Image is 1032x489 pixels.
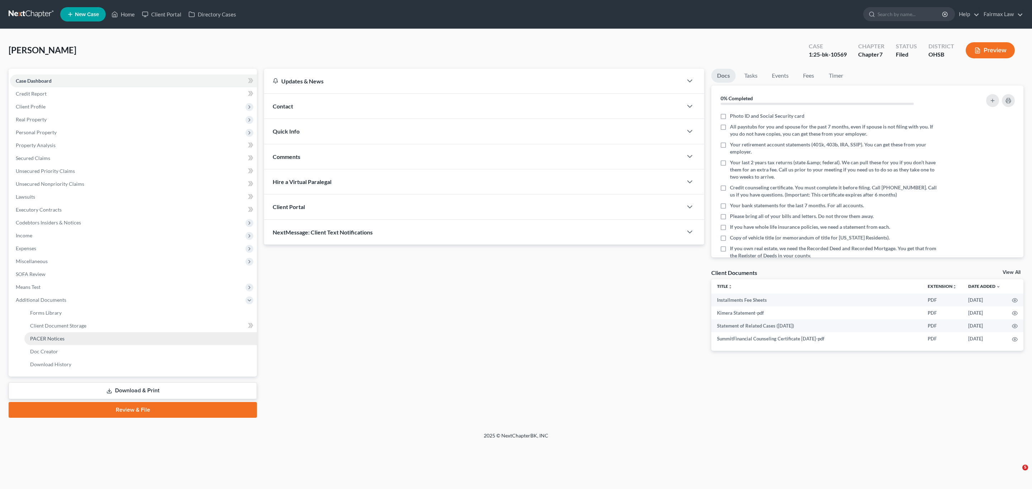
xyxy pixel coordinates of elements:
[10,152,257,165] a: Secured Claims
[739,69,763,83] a: Tasks
[728,285,732,289] i: unfold_more
[10,74,257,87] a: Case Dashboard
[711,69,736,83] a: Docs
[922,332,962,345] td: PDF
[1008,465,1025,482] iframe: Intercom live chat
[273,153,300,160] span: Comments
[10,87,257,100] a: Credit Report
[16,284,40,290] span: Means Test
[711,306,922,319] td: Kimera Statement-pdf
[24,358,257,371] a: Download History
[952,285,957,289] i: unfold_more
[273,103,293,110] span: Contact
[273,203,305,210] span: Client Portal
[980,8,1023,21] a: Fairmax Law
[24,332,257,345] a: PACER Notices
[30,348,58,354] span: Doc Creator
[809,50,847,59] div: 1:25-bk-10569
[968,284,1000,289] a: Date Added expand_more
[16,219,81,226] span: Codebtors Insiders & Notices
[730,141,939,155] span: Your retirement account statements (401k, 403b, IRA, SSIP). You can get these from your employer.
[16,155,50,161] span: Secured Claims
[711,332,922,345] td: SummitFinancial Counseling Certificate [DATE]-pdf
[823,69,849,83] a: Timer
[9,45,76,55] span: [PERSON_NAME]
[24,319,257,332] a: Client Document Storage
[966,42,1015,58] button: Preview
[24,306,257,319] a: Forms Library
[922,294,962,306] td: PDF
[75,12,99,17] span: New Case
[16,258,48,264] span: Miscellaneous
[878,8,943,21] input: Search by name...
[10,190,257,203] a: Lawsuits
[30,310,62,316] span: Forms Library
[16,78,52,84] span: Case Dashboard
[108,8,138,21] a: Home
[730,202,864,209] span: Your bank statements for the last 7 months. For all accounts.
[730,159,939,180] span: Your last 2 years tax returns (state &amp; federal). We can pull these for you if you don’t have ...
[24,345,257,358] a: Doc Creator
[962,332,1006,345] td: [DATE]
[16,168,75,174] span: Unsecured Priority Claims
[312,432,720,445] div: 2025 © NextChapterBK, INC
[16,129,57,135] span: Personal Property
[10,178,257,190] a: Unsecured Nonpriority Claims
[711,319,922,332] td: Statement of Related Cases ([DATE])
[16,207,62,213] span: Executory Contracts
[10,165,257,178] a: Unsecured Priority Claims
[962,319,1006,332] td: [DATE]
[962,294,1006,306] td: [DATE]
[858,50,884,59] div: Chapter
[928,42,954,50] div: District
[797,69,820,83] a: Fees
[16,194,35,200] span: Lawsuits
[30,361,71,367] span: Download History
[16,103,46,110] span: Client Profile
[730,184,939,198] span: Credit counseling certificate. You must complete it before filing. Call [PHONE_NUMBER]. Call us i...
[16,232,32,238] span: Income
[922,306,962,319] td: PDF
[730,123,939,137] span: All paystubs for you and spouse for the past 7 months, even if spouse is not filing with you. If ...
[273,77,674,85] div: Updates & News
[273,229,373,236] span: NextMessage: Client Text Notifications
[896,42,917,50] div: Status
[711,294,922,306] td: Installments Fee Sheets
[138,8,185,21] a: Client Portal
[273,178,331,185] span: Hire a Virtual Paralegal
[711,269,757,276] div: Client Documents
[962,306,1006,319] td: [DATE]
[16,91,47,97] span: Credit Report
[1003,270,1021,275] a: View All
[858,42,884,50] div: Chapter
[721,95,753,101] strong: 0% Completed
[30,323,86,329] span: Client Document Storage
[955,8,979,21] a: Help
[273,128,300,135] span: Quick Info
[16,297,66,303] span: Additional Documents
[9,402,257,418] a: Review & File
[879,51,883,58] span: 7
[730,213,874,220] span: Please bring all of your bills and letters. Do not throw them away.
[9,382,257,399] a: Download & Print
[996,285,1000,289] i: expand_more
[809,42,847,50] div: Case
[16,181,84,187] span: Unsecured Nonpriority Claims
[10,268,257,281] a: SOFA Review
[730,245,939,259] span: If you own real estate, we need the Recorded Deed and Recorded Mortgage. You get that from the Re...
[730,223,890,231] span: If you have whole life insurance policies, we need a statement from each.
[16,116,47,122] span: Real Property
[730,234,890,241] span: Copy of vehicle title (or memorandum of title for [US_STATE] Residents).
[766,69,794,83] a: Events
[30,335,64,342] span: PACER Notices
[717,284,732,289] a: Titleunfold_more
[928,284,957,289] a: Extensionunfold_more
[1022,465,1028,470] span: 5
[10,139,257,152] a: Property Analysis
[730,112,804,120] span: Photo ID and Social Security card
[185,8,240,21] a: Directory Cases
[16,142,56,148] span: Property Analysis
[928,50,954,59] div: OHSB
[922,319,962,332] td: PDF
[16,271,46,277] span: SOFA Review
